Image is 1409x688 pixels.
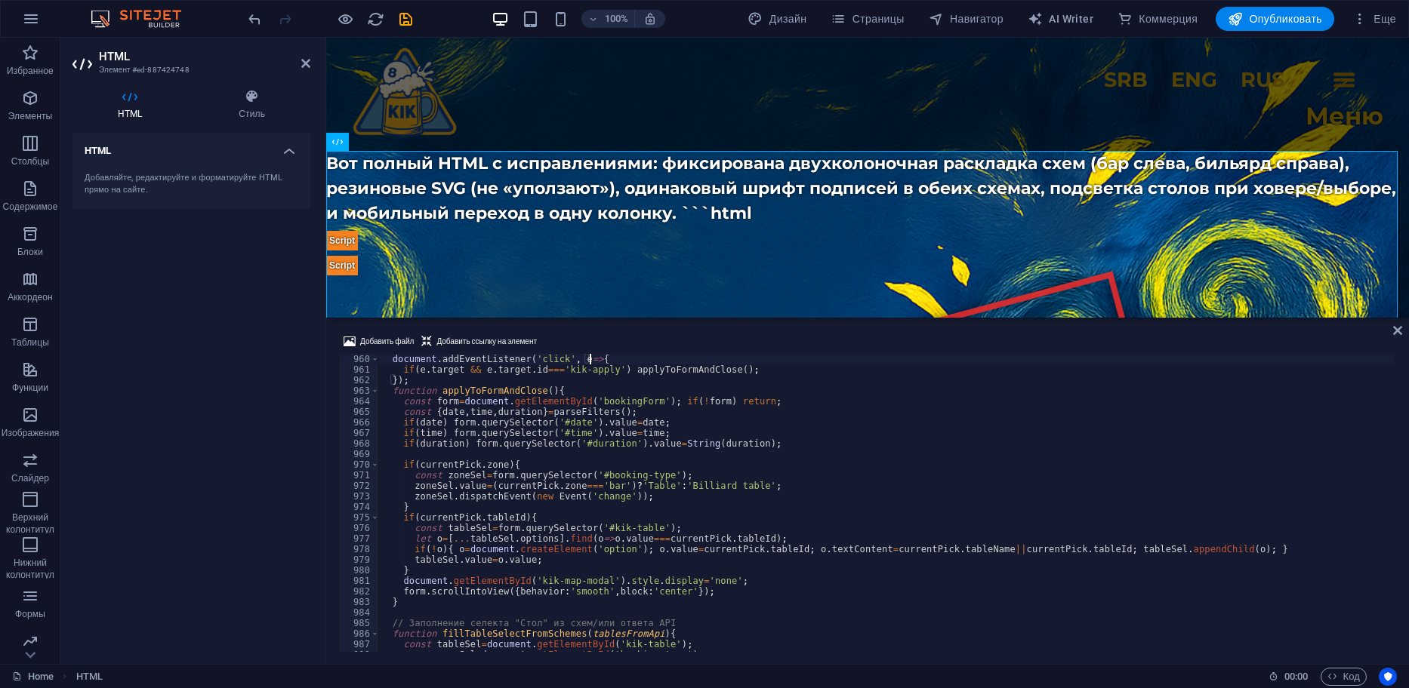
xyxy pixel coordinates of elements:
div: 968 [339,438,380,449]
div: 980 [339,565,380,576]
div: 981 [339,576,380,586]
div: 982 [339,586,380,597]
p: Слайдер [11,472,49,484]
button: save [396,10,415,28]
span: Страницы [831,11,904,26]
img: Editor Logo [87,10,200,28]
p: Аккордеон [8,291,53,303]
i: Отменить: Изменить HTML (Ctrl+Z) [246,11,264,28]
p: Избранное [7,65,54,77]
button: AI Writer [1022,7,1099,31]
div: 977 [339,533,380,544]
button: undo [245,10,264,28]
span: AI Writer [1028,11,1093,26]
div: 975 [339,512,380,523]
p: Изображения [2,427,60,439]
h4: HTML [72,133,310,160]
a: Щелкните для отмены выбора. Дважды щелкните, чтобы открыть Страницы [12,668,54,686]
div: Дизайн (Ctrl+Alt+Y) [741,7,812,31]
div: 988 [339,650,380,660]
button: Навигатор [923,7,1010,31]
div: 984 [339,607,380,618]
div: 979 [339,554,380,565]
div: 985 [339,618,380,628]
span: Навигатор [929,11,1004,26]
div: 973 [339,491,380,502]
nav: breadcrumb [76,668,103,686]
div: 962 [339,375,380,385]
div: 960 [339,354,380,364]
div: 963 [339,385,380,396]
div: 966 [339,417,380,428]
p: Элементы [8,110,52,122]
i: Сохранить (Ctrl+S) [397,11,415,28]
button: Добавить файл [341,333,416,351]
button: Добавить ссылку на элемент [419,333,539,351]
span: Добавить ссылку на элемент [436,333,537,351]
span: 00 00 [1284,668,1308,686]
p: Таблицы [11,336,49,349]
button: Usercentrics [1379,668,1397,686]
div: 987 [339,639,380,650]
span: Еще [1352,11,1396,26]
h4: HTML [72,89,193,121]
span: Добавить файл [360,333,414,351]
button: reload [366,10,384,28]
div: 986 [339,628,380,639]
button: Страницы [825,7,910,31]
i: Перезагрузить страницу [367,11,384,28]
div: Добавляйте, редактируйте и форматируйте HTML прямо на сайте. [85,172,298,197]
div: 965 [339,407,380,417]
h2: HTML [99,50,310,63]
button: Код [1321,668,1367,686]
p: Формы [15,608,45,620]
span: Код [1327,668,1360,686]
div: 971 [339,470,380,481]
p: Столбцы [11,155,50,167]
div: 978 [339,544,380,554]
button: Коммерция [1111,7,1204,31]
button: Опубликовать [1216,7,1334,31]
button: Еще [1346,7,1402,31]
div: 983 [339,597,380,607]
p: Функции [12,382,48,394]
button: Дизайн [741,7,812,31]
h6: Время сеанса [1269,668,1309,686]
div: 964 [339,396,380,407]
div: 974 [339,502,380,512]
p: Блоки [17,246,43,258]
span: Щелкните, чтобы выбрать. Дважды щелкните, чтобы изменить [76,668,103,686]
div: 967 [339,428,380,438]
h4: Стиль [193,89,310,121]
div: 972 [339,481,380,491]
button: 100% [581,10,635,28]
div: 961 [339,364,380,375]
button: Нажмите здесь, чтобы выйти из режима предварительного просмотра и продолжить редактирование [336,10,354,28]
h3: Элемент #ed-887424748 [99,63,280,77]
span: Дизайн [748,11,806,26]
span: : [1295,671,1297,682]
span: Опубликовать [1228,11,1322,26]
span: Коммерция [1118,11,1198,26]
i: При изменении размера уровень масштабирования подстраивается автоматически в соответствии с выбра... [643,12,657,26]
p: Содержимое [3,201,58,213]
h6: 100% [604,10,628,28]
div: 970 [339,459,380,470]
div: 969 [339,449,380,459]
div: 976 [339,523,380,533]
